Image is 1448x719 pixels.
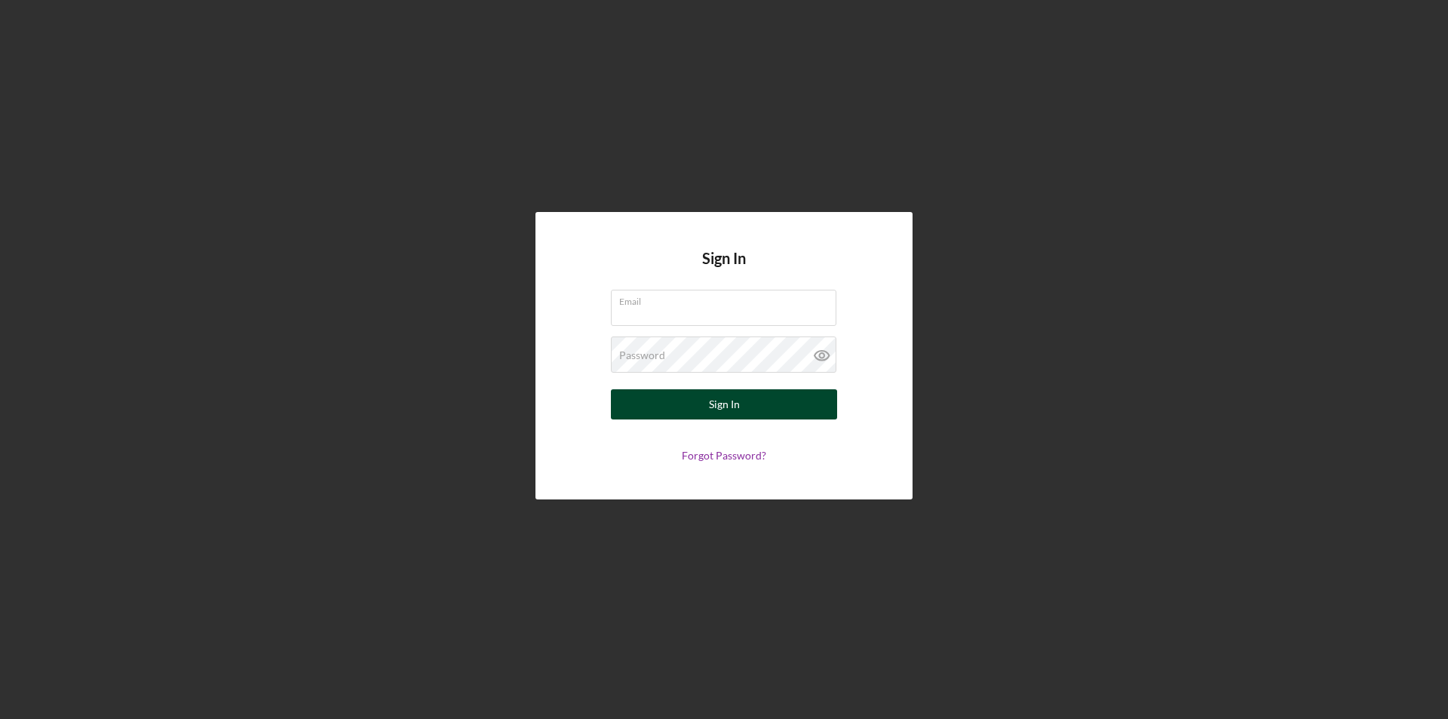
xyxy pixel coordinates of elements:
[702,250,746,290] h4: Sign In
[611,389,837,419] button: Sign In
[619,290,836,307] label: Email
[619,349,665,361] label: Password
[682,449,766,462] a: Forgot Password?
[709,389,740,419] div: Sign In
